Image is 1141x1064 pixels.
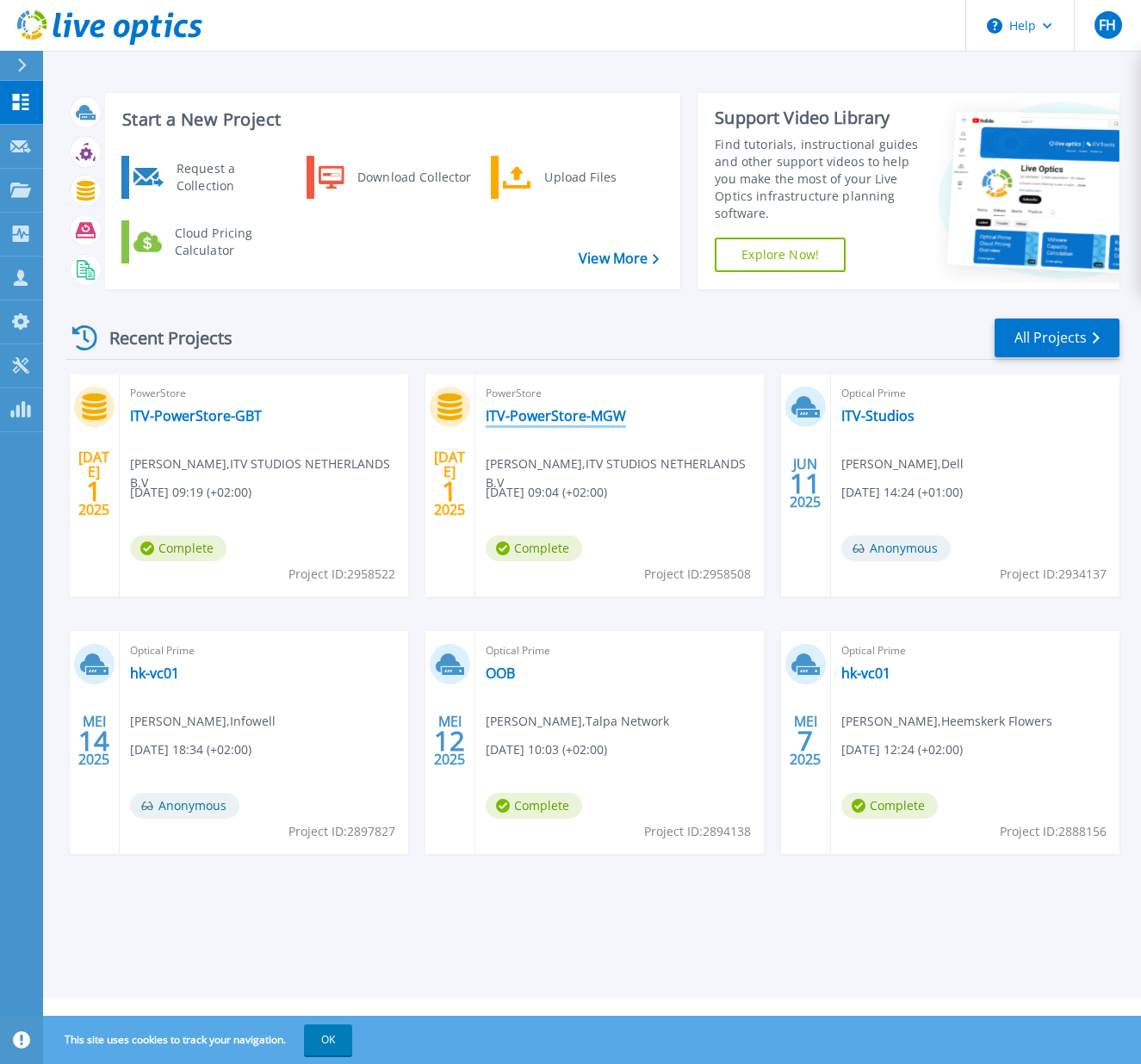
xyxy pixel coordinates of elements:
[288,822,395,841] span: Project ID: 2897827
[304,1024,352,1055] button: OK
[486,665,515,682] a: OOB
[130,740,251,759] span: [DATE] 18:34 (+02:00)
[486,793,582,819] span: Complete
[841,384,1109,403] span: Optical Prime
[841,483,963,502] span: [DATE] 14:24 (+01:00)
[841,740,963,759] span: [DATE] 12:24 (+02:00)
[644,822,751,841] span: Project ID: 2894138
[433,709,466,772] div: MEI 2025
[841,535,951,561] span: Anonymous
[349,160,479,195] div: Download Collector
[86,484,102,498] span: 1
[841,641,1109,660] span: Optical Prime
[130,407,262,424] a: ITV-PowerStore-GBT
[486,483,607,502] span: [DATE] 09:04 (+02:00)
[78,452,110,515] div: [DATE] 2025
[78,733,109,748] span: 14
[130,535,226,561] span: Complete
[995,319,1119,357] a: All Projects
[841,712,1052,731] span: [PERSON_NAME] , Heemskerk Flowers
[486,384,753,403] span: PowerStore
[78,709,110,772] div: MEI 2025
[66,317,256,359] div: Recent Projects
[486,535,582,561] span: Complete
[789,452,822,515] div: JUN 2025
[1000,822,1107,841] span: Project ID: 2888156
[130,455,408,492] span: [PERSON_NAME] , ITV STUDIOS NETHERLANDS B.V
[536,160,663,195] div: Upload Files
[841,455,964,473] span: [PERSON_NAME] , Dell
[166,225,294,259] div: Cloud Pricing Calculator
[307,156,483,199] a: Download Collector
[168,160,294,195] div: Request a Collection
[841,793,938,819] span: Complete
[130,712,276,731] span: [PERSON_NAME] , Infowell
[1099,18,1116,32] span: FH
[841,665,890,682] a: hk-vc01
[715,107,924,129] div: Support Video Library
[486,455,764,492] span: [PERSON_NAME] , ITV STUDIOS NETHERLANDS B.V
[130,793,239,819] span: Anonymous
[486,641,753,660] span: Optical Prime
[130,665,179,682] a: hk-vc01
[1000,565,1107,584] span: Project ID: 2934137
[644,565,751,584] span: Project ID: 2958508
[579,251,659,267] a: View More
[433,452,466,515] div: [DATE] 2025
[434,733,465,748] span: 12
[715,136,924,222] div: Find tutorials, instructional guides and other support videos to help you make the most of your L...
[121,156,298,199] a: Request a Collection
[47,1024,352,1055] span: This site uses cookies to track your navigation.
[130,483,251,502] span: [DATE] 09:19 (+02:00)
[288,565,395,584] span: Project ID: 2958522
[491,156,667,199] a: Upload Files
[715,238,846,272] a: Explore Now!
[130,384,398,403] span: PowerStore
[121,220,298,263] a: Cloud Pricing Calculator
[486,407,626,424] a: ITV-PowerStore-MGW
[486,740,607,759] span: [DATE] 10:03 (+02:00)
[797,733,813,748] span: 7
[789,709,822,772] div: MEI 2025
[486,712,669,731] span: [PERSON_NAME] , Talpa Network
[130,641,398,660] span: Optical Prime
[122,110,658,129] h3: Start a New Project
[841,407,915,424] a: ITV-Studios
[442,484,457,498] span: 1
[790,476,821,491] span: 11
